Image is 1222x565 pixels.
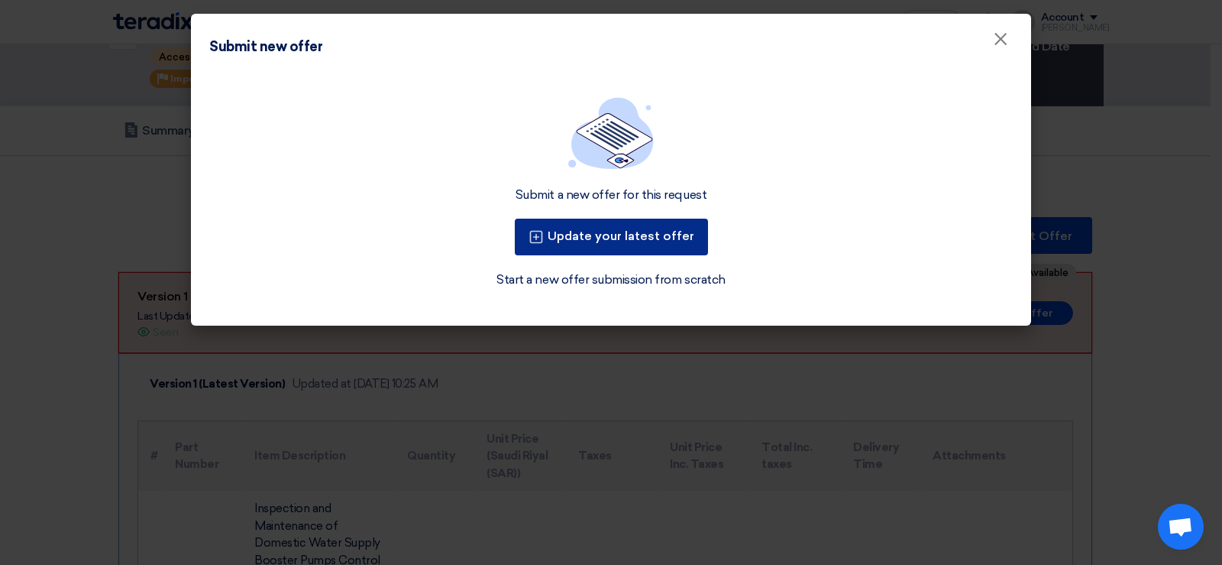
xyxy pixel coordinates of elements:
div: Submit new offer [209,37,322,57]
div: Submit a new offer for this request [516,187,706,203]
button: Close [981,24,1020,55]
img: empty_state_list.svg [568,97,654,169]
a: Open chat [1158,504,1204,550]
button: Update your latest offer [515,219,708,255]
span: × [993,28,1008,58]
a: Start a new offer submission from scratch [496,271,725,289]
